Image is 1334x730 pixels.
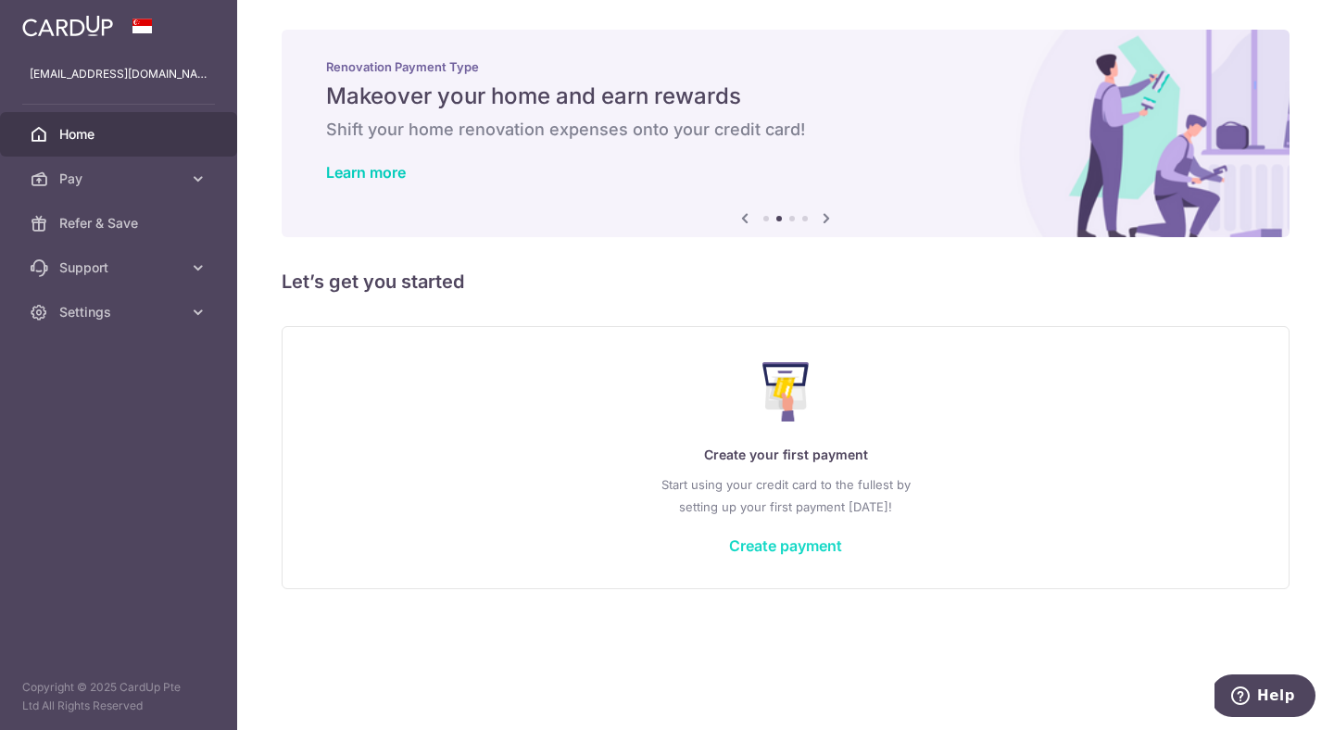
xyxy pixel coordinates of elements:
[729,536,842,555] a: Create payment
[326,82,1245,111] h5: Makeover your home and earn rewards
[282,267,1290,296] h5: Let’s get you started
[326,163,406,182] a: Learn more
[320,473,1252,518] p: Start using your credit card to the fullest by setting up your first payment [DATE]!
[282,30,1290,237] img: Renovation banner
[59,125,182,144] span: Home
[762,362,810,422] img: Make Payment
[59,303,182,321] span: Settings
[30,65,208,83] p: [EMAIL_ADDRESS][DOMAIN_NAME]
[22,15,113,37] img: CardUp
[59,214,182,233] span: Refer & Save
[320,444,1252,466] p: Create your first payment
[1214,674,1315,721] iframe: Opens a widget where you can find more information
[326,59,1245,74] p: Renovation Payment Type
[59,258,182,277] span: Support
[59,170,182,188] span: Pay
[326,119,1245,141] h6: Shift your home renovation expenses onto your credit card!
